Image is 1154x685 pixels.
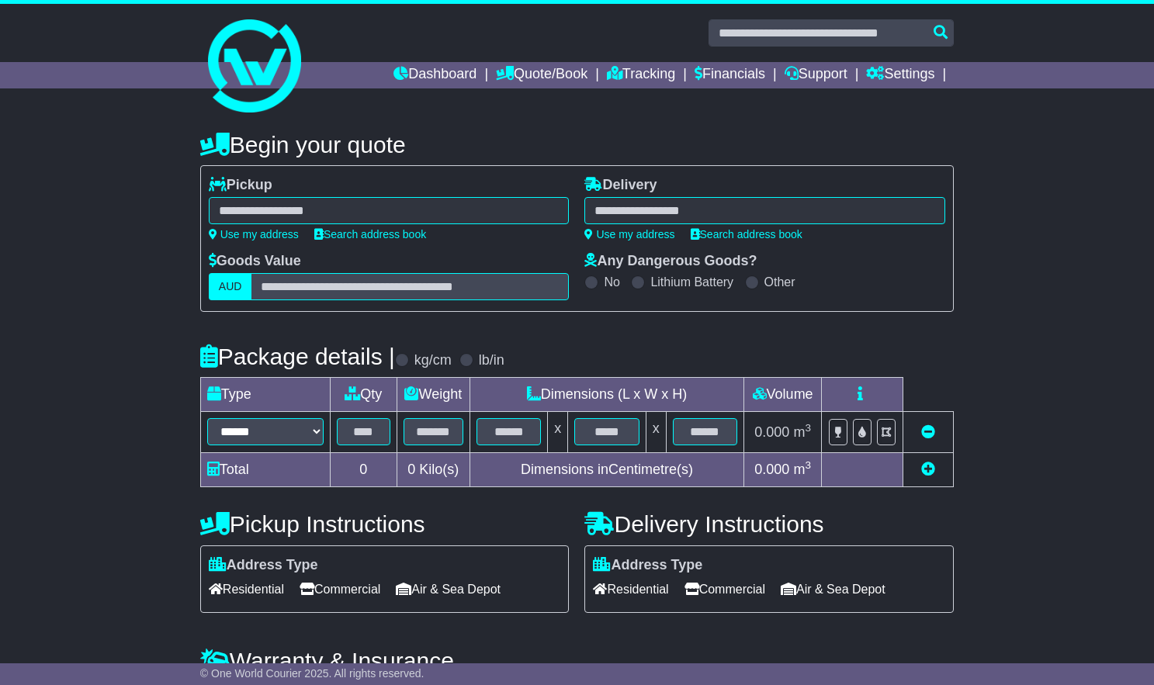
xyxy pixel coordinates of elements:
[584,228,674,240] a: Use my address
[330,378,397,412] td: Qty
[209,177,272,194] label: Pickup
[209,228,299,240] a: Use my address
[496,62,587,88] a: Quote/Book
[300,577,380,601] span: Commercial
[314,228,426,240] a: Search address book
[470,378,743,412] td: Dimensions (L x W x H)
[785,62,847,88] a: Support
[200,344,395,369] h4: Package details |
[200,452,330,486] td: Total
[695,62,765,88] a: Financials
[764,275,795,289] label: Other
[209,273,252,300] label: AUD
[407,462,415,477] span: 0
[200,667,425,680] span: © One World Courier 2025. All rights reserved.
[548,412,568,452] td: x
[921,462,935,477] a: Add new item
[744,378,822,412] td: Volume
[584,253,757,270] label: Any Dangerous Goods?
[200,132,954,157] h4: Begin your quote
[479,352,504,369] label: lb/in
[805,459,811,471] sup: 3
[650,275,733,289] label: Lithium Battery
[793,462,811,477] span: m
[393,62,477,88] a: Dashboard
[200,511,570,537] h4: Pickup Instructions
[593,557,702,574] label: Address Type
[607,62,675,88] a: Tracking
[866,62,934,88] a: Settings
[330,452,397,486] td: 0
[584,177,657,194] label: Delivery
[793,424,811,440] span: m
[209,557,318,574] label: Address Type
[805,422,811,434] sup: 3
[646,412,666,452] td: x
[593,577,668,601] span: Residential
[414,352,452,369] label: kg/cm
[397,452,470,486] td: Kilo(s)
[209,253,301,270] label: Goods Value
[200,648,954,673] h4: Warranty & Insurance
[584,511,954,537] h4: Delivery Instructions
[397,378,470,412] td: Weight
[781,577,885,601] span: Air & Sea Depot
[684,577,765,601] span: Commercial
[604,275,619,289] label: No
[921,424,935,440] a: Remove this item
[209,577,284,601] span: Residential
[396,577,501,601] span: Air & Sea Depot
[691,228,802,240] a: Search address book
[754,462,789,477] span: 0.000
[200,378,330,412] td: Type
[470,452,743,486] td: Dimensions in Centimetre(s)
[754,424,789,440] span: 0.000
